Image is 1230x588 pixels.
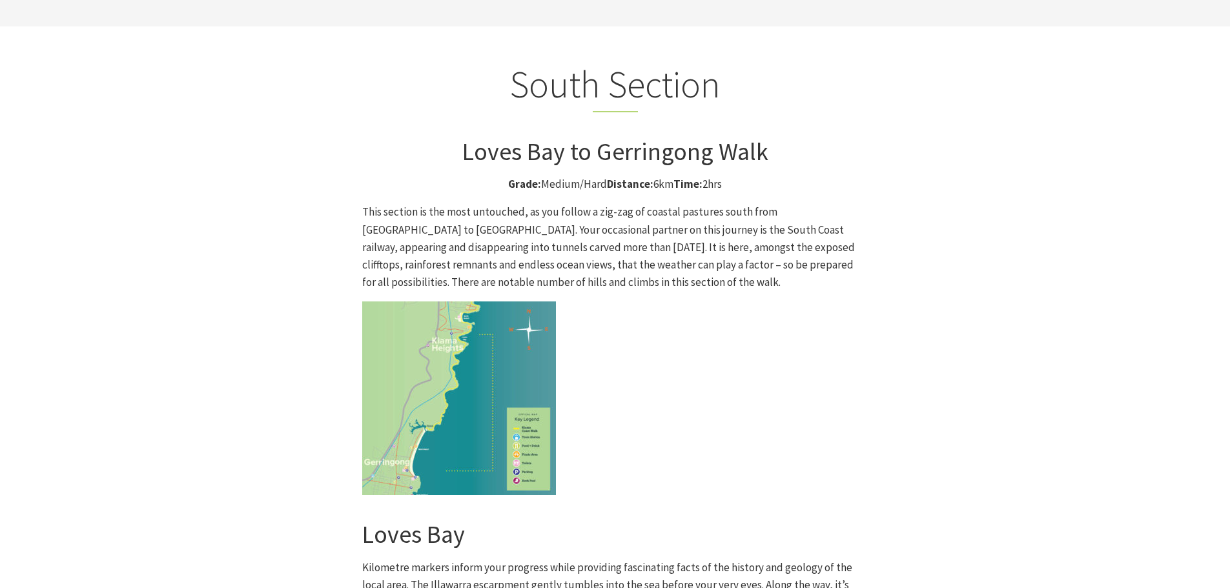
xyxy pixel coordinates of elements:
[607,177,653,191] strong: Distance:
[673,177,702,191] strong: Time:
[362,301,556,495] img: Kiama Coast Walk South Section
[362,137,868,167] h3: Loves Bay to Gerringong Walk
[362,176,868,193] p: Medium/Hard 6km 2hrs
[508,177,541,191] strong: Grade:
[362,203,868,291] p: This section is the most untouched, as you follow a zig-zag of coastal pastures south from [GEOGR...
[362,62,868,112] h2: South Section
[362,520,868,549] h3: Loves Bay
